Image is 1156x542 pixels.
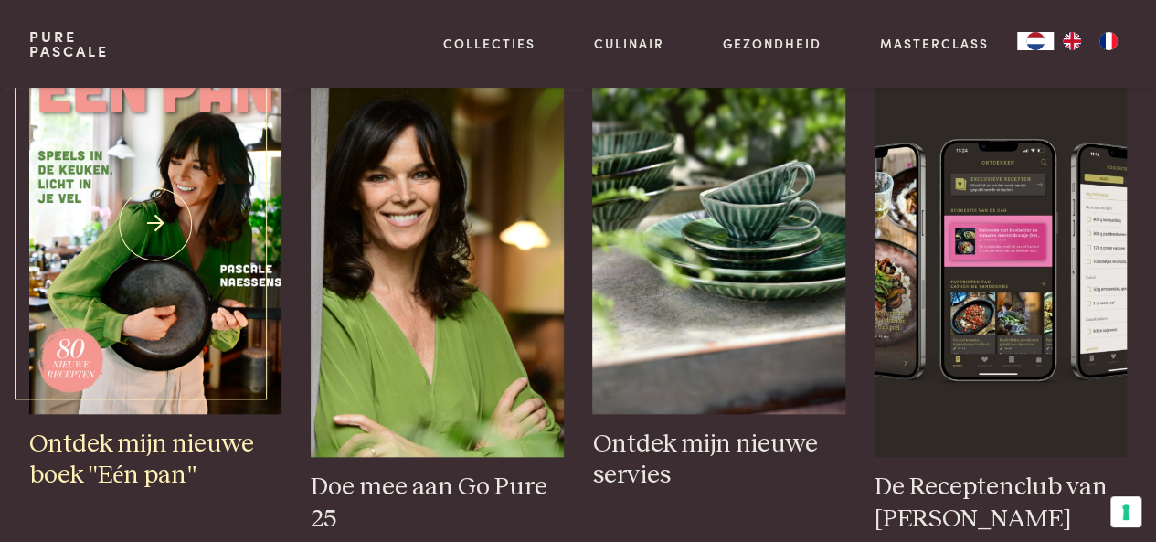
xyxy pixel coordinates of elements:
[1017,32,1054,50] div: Language
[723,34,822,53] a: Gezondheid
[29,35,281,492] a: één pan - voorbeeldcover Ontdek mijn nieuwe boek "Eén pan"
[29,429,281,492] h3: Ontdek mijn nieuwe boek "Eén pan"
[29,35,281,414] img: één pan - voorbeeldcover
[1054,32,1127,50] ul: Language list
[443,34,536,53] a: Collecties
[1017,32,1054,50] a: NL
[29,29,109,58] a: PurePascale
[1054,32,1090,50] a: EN
[875,472,1127,535] h3: De Receptenclub van [PERSON_NAME]
[1110,496,1141,527] button: Uw voorkeuren voor toestemming voor trackingtechnologieën
[592,429,844,492] h3: Ontdek mijn nieuwe servies
[592,35,844,414] img: groen_servies_23
[311,79,563,536] a: pascale_foto Doe mee aan Go Pure 25
[875,79,1127,536] a: iPhone 13 Pro Mockup front and side view De Receptenclub van [PERSON_NAME]
[311,79,563,458] img: pascale_foto
[875,79,1127,458] img: iPhone 13 Pro Mockup front and side view
[1017,32,1127,50] aside: Language selected: Nederlands
[594,34,664,53] a: Culinair
[311,472,563,535] h3: Doe mee aan Go Pure 25
[1090,32,1127,50] a: FR
[879,34,988,53] a: Masterclass
[592,35,844,492] a: groen_servies_23 Ontdek mijn nieuwe servies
